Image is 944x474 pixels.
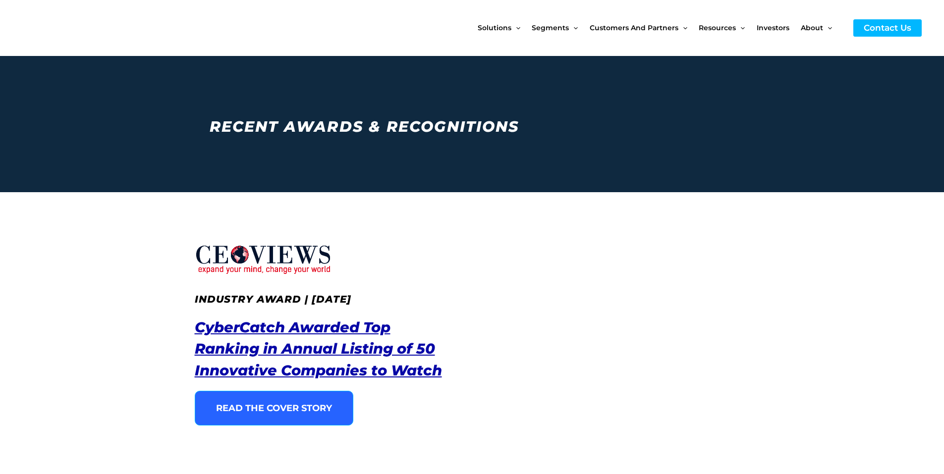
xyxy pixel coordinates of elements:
[195,237,331,282] img: Retina-Logo-544-x-180px
[511,7,520,49] span: Menu Toggle
[853,19,922,37] a: Contact Us
[823,7,832,49] span: Menu Toggle
[757,7,789,49] span: Investors
[801,7,823,49] span: About
[678,7,687,49] span: Menu Toggle
[195,292,457,307] h2: INDUSTRY AWARD | [DATE]
[17,7,136,49] img: CyberCatch
[757,7,801,49] a: Investors
[569,7,578,49] span: Menu Toggle
[699,7,736,49] span: Resources
[195,316,457,381] h2: CyberCatch Awarded Top Ranking in Annual Listing of 50 Innovative Companies to Watch
[590,7,678,49] span: Customers and Partners
[195,391,353,425] a: READ THE COVER STORY
[478,7,843,49] nav: Site Navigation: New Main Menu
[210,115,742,138] h2: RECENT AWARDS & RECOGNITIONS
[478,7,511,49] span: Solutions
[532,7,569,49] span: Segments
[736,7,745,49] span: Menu Toggle
[216,404,332,413] span: READ THE COVER STORY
